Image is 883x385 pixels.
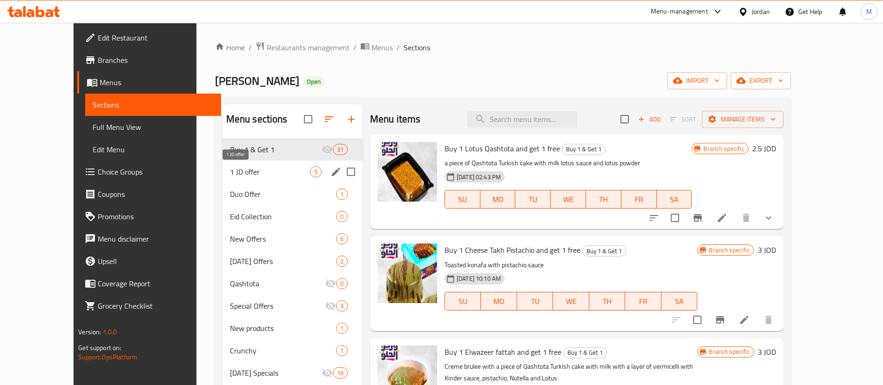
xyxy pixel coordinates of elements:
[98,278,214,289] span: Coverage Report
[687,207,709,229] button: Branch-specific-item
[519,193,547,206] span: TU
[93,144,214,155] span: Edit Menu
[230,144,322,155] span: Buy 1 & Get 1
[303,76,324,88] div: Open
[333,367,348,378] div: items
[665,295,694,308] span: SA
[371,42,393,53] span: Menus
[445,142,560,155] span: Buy 1 Lotus Qashtota and get 1 free
[554,193,582,206] span: WE
[625,292,661,311] button: FR
[337,279,347,288] span: 0
[445,345,561,359] span: Buy 1 Elwazeer fattah and get 1 free
[485,295,513,308] span: MO
[445,190,480,209] button: SU
[310,168,321,176] span: 9
[85,138,221,161] a: Edit Menu
[590,193,618,206] span: TH
[553,292,589,311] button: WE
[77,295,221,317] a: Grocery Checklist
[298,109,318,129] span: Select all sections
[661,193,688,206] span: SA
[222,362,363,384] div: [DATE] Specials16
[445,243,580,257] span: Buy 1 Cheese Takh Pistachio and get 1 free
[757,309,780,331] button: delete
[77,183,221,205] a: Coupons
[353,42,357,53] li: /
[267,42,350,53] span: Restaurants management
[404,42,430,53] span: Sections
[445,259,698,271] p: Toasted konafa with pistachio sauce
[77,27,221,49] a: Edit Restaurant
[230,367,322,378] div: Ramadan Specials
[215,42,245,53] a: Home
[77,272,221,295] a: Coverage Report
[215,41,791,54] nav: breadcrumb
[360,41,393,54] a: Menus
[98,54,214,66] span: Branches
[222,138,363,161] div: Buy 1 & Get 131
[230,189,336,200] span: Duo Offer
[337,190,347,199] span: 1
[664,112,702,127] span: Select section first
[521,295,550,308] span: TU
[329,165,343,179] button: edit
[480,190,516,209] button: MO
[222,339,363,362] div: Crunchy1
[515,190,551,209] button: TU
[230,367,322,378] span: [DATE] Specials
[77,228,221,250] a: Menu disclaimer
[222,250,363,272] div: [DATE] Offers2
[651,6,708,17] div: Menu-management
[562,144,606,155] div: Buy 1 & Get 1
[98,32,214,43] span: Edit Restaurant
[98,189,214,200] span: Coupons
[589,292,626,311] button: TH
[484,193,512,206] span: MO
[303,78,324,86] span: Open
[445,361,698,384] p: Creme brulee with a piece of Qashtota Turkish cake with milk with a layer of vermicelli with Kind...
[322,367,333,378] svg: Inactive section
[230,300,325,311] span: Special Offers
[675,75,720,87] span: import
[336,211,348,222] div: items
[665,208,685,228] span: Select to update
[77,49,221,71] a: Branches
[752,7,770,17] div: Jordan
[98,256,214,267] span: Upsell
[557,295,586,308] span: WE
[318,108,340,130] span: Sort sections
[562,144,605,155] span: Buy 1 & Get 1
[77,205,221,228] a: Promotions
[621,190,657,209] button: FR
[78,326,101,338] span: Version:
[98,300,214,311] span: Grocery Checklist
[688,310,707,330] span: Select to update
[249,42,252,53] li: /
[625,193,653,206] span: FR
[705,246,753,255] span: Branch specific
[700,144,748,153] span: Branch specific
[705,347,753,356] span: Branch specific
[739,314,750,325] a: Edit menu item
[731,72,791,89] button: export
[230,278,325,289] span: Qashtota
[230,256,336,267] span: [DATE] Offers
[336,278,348,289] div: items
[230,233,336,244] span: New Offers
[336,256,348,267] div: items
[397,42,400,53] li: /
[657,190,692,209] button: SA
[634,112,664,127] span: Add item
[629,295,658,308] span: FR
[256,41,350,54] a: Restaurants management
[230,166,310,177] span: 1 JD offer
[93,99,214,110] span: Sections
[453,173,505,182] span: [DATE] 02:43 PM
[230,211,336,222] div: Eid Collection
[453,274,505,283] span: [DATE] 10:10 AM
[757,207,780,229] button: show more
[593,295,622,308] span: TH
